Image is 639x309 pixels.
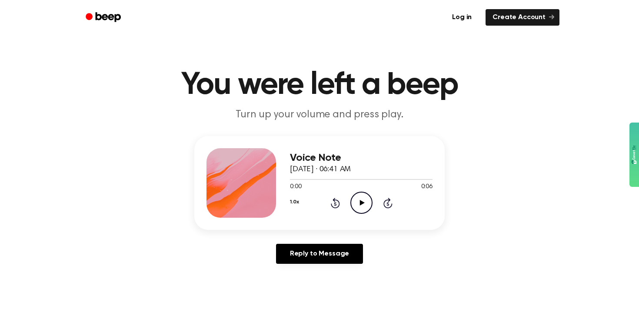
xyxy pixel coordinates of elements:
[486,9,559,26] a: Create Account
[632,145,637,164] img: gdzwAHDJa65OwAAAABJRU5ErkJggg==
[290,195,299,209] button: 1.0x
[290,166,351,173] span: [DATE] · 06:41 AM
[290,183,301,192] span: 0:00
[443,7,480,27] a: Log in
[290,152,433,164] h3: Voice Note
[80,9,129,26] a: Beep
[153,108,486,122] p: Turn up your volume and press play.
[276,244,363,264] a: Reply to Message
[421,183,433,192] span: 0:06
[97,70,542,101] h1: You were left a beep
